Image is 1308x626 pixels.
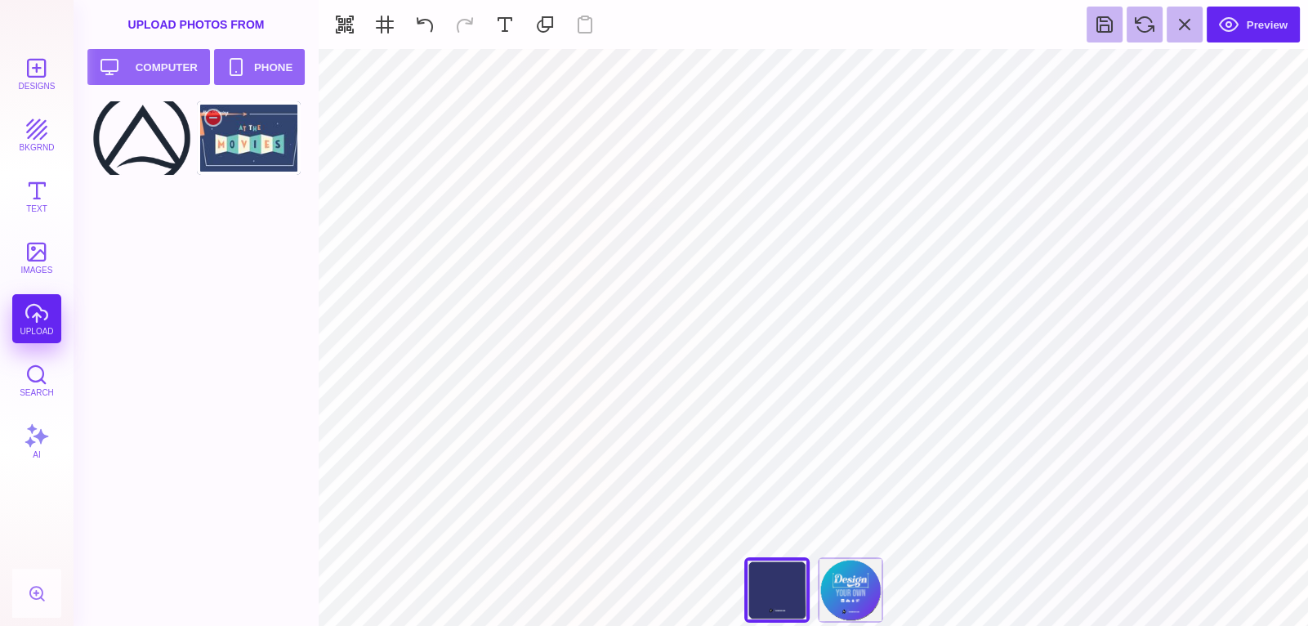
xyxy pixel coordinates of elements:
button: Computer [87,49,210,85]
button: Phone [214,49,305,85]
button: Preview [1207,7,1300,42]
button: AI [12,417,61,466]
button: Search [12,355,61,405]
button: bkgrnd [12,110,61,159]
button: Text [12,172,61,221]
button: images [12,233,61,282]
button: Designs [12,49,61,98]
